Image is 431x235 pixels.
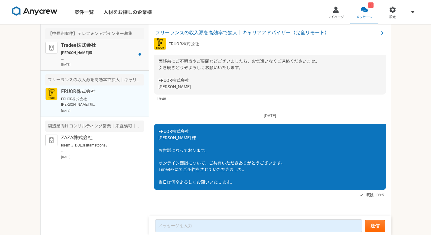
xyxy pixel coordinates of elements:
div: フリーランスの収入源を高効率で拡大｜キャリアアドバイザー（完全リモート） [45,74,144,85]
p: ZAZA株式会社 [61,134,136,141]
button: 送信 [365,220,385,232]
p: [PERSON_NAME]様 お世話になっております。 とんでもございません。 当日はどうぞよろしくお願いいたします。 Tradee株式会社 [PERSON_NAME] [61,50,136,61]
p: [DATE] [61,155,144,159]
img: FRUOR%E3%83%AD%E3%82%B3%E3%82%99.png [45,88,57,100]
div: 1 [368,2,374,8]
span: 08:51 [377,192,386,198]
span: 18:48 [157,96,166,102]
p: loremi。DOLOrsitametcons。 adipiscinge、seddoeiusmodtemporincididun。 utlaboreetdolo、magnaaliquaenima... [61,143,136,153]
img: default_org_logo-42cde973f59100197ec2c8e796e4974ac8490bb5b08a0eb061ff975e4574aa76.png [45,42,57,54]
img: FRUOR%E3%83%AD%E3%82%B3%E3%82%99.png [154,38,166,50]
span: フリーランスの収入源を高効率で拡大｜キャリアアドバイザー（完全リモート） [155,29,379,37]
span: 既読 [366,192,374,199]
span: メッセージ [356,15,373,20]
p: [DATE] [61,62,144,67]
p: FRUOR株式会社 [168,41,199,47]
div: 製造業向けコンサルティング営業｜未経験可｜法人営業としてキャリアアップしたい方 [45,121,144,132]
div: 【中長期案件】テレフォンアポインター募集 [45,28,144,39]
span: 設定 [389,15,396,20]
img: 8DqYSo04kwAAAAASUVORK5CYII= [12,6,57,16]
p: FRUOR株式会社 [61,88,136,95]
p: [DATE] [154,113,386,119]
span: マイページ [328,15,344,20]
p: Tradee株式会社 [61,42,136,49]
p: [DATE] [61,108,144,113]
span: FRUOR株式会社 [PERSON_NAME] 様 お世話になっております。 オンライン面談について、ご共有いただきありがとうございます。 TimeRexにてご予約をさせていただきました。 当日... [158,129,285,185]
p: FRUOR株式会社 [PERSON_NAME] 様 お世話になっております。 オンライン面談について、ご共有いただきありがとうございます。 TimeRexにてご予約をさせていただきました。 当日... [61,96,136,107]
img: default_org_logo-42cde973f59100197ec2c8e796e4974ac8490bb5b08a0eb061ff975e4574aa76.png [45,134,57,146]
